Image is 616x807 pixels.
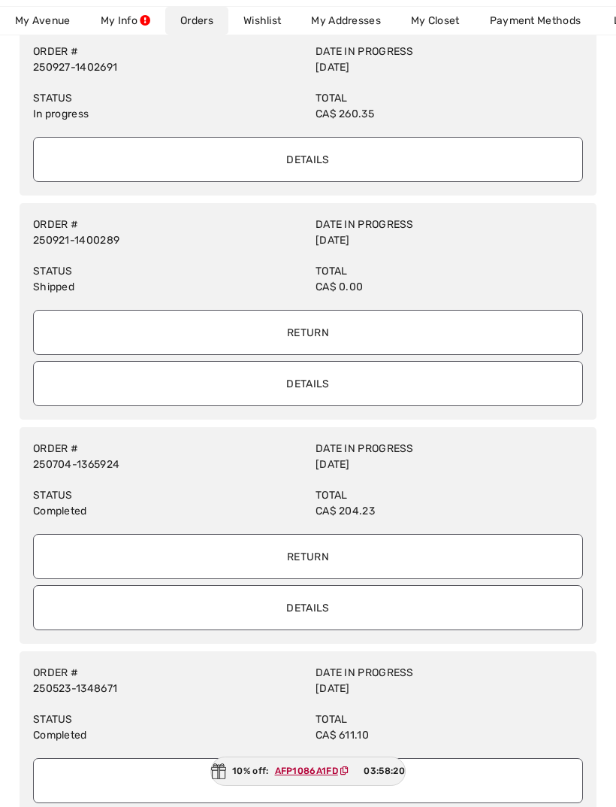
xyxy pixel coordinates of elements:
label: Total [316,263,583,279]
div: Completed [26,480,308,526]
label: Date in Progress [316,441,583,457]
input: Return [33,534,583,579]
div: CA$ 611.10 [308,704,590,751]
ins: AFP1086A1FD [275,766,338,776]
a: 250921-1400289 [33,234,119,247]
label: Order # [33,441,300,457]
div: CA$ 260.35 [308,83,590,129]
label: Order # [33,44,300,59]
label: Total [316,711,583,727]
span: My Avenue [15,13,71,29]
div: CA$ 204.23 [308,480,590,526]
a: Payment Methods [475,7,596,35]
a: My Info [86,7,165,35]
label: Total [316,90,583,106]
div: Shipped [26,256,308,302]
div: CA$ 0.00 [308,256,590,302]
label: Status [33,487,300,503]
span: 03:58:20 [364,764,404,778]
a: 250523-1348671 [33,682,117,695]
label: Order # [33,665,300,681]
a: My Addresses [296,7,396,35]
label: Status [33,263,300,279]
div: In progress [26,83,308,129]
div: [DATE] [308,209,590,256]
a: 250704-1365924 [33,458,119,471]
input: Details [33,585,583,630]
label: Date in Progress [316,44,583,59]
label: Date in Progress [316,217,583,232]
label: Status [33,90,300,106]
input: Return [33,310,583,355]
a: My Closet [396,7,475,35]
div: 10% off: [210,757,406,786]
label: Order # [33,217,300,232]
label: Total [316,487,583,503]
div: [DATE] [308,36,590,83]
div: [DATE] [308,657,590,704]
div: [DATE] [308,433,590,480]
a: 250927-1402691 [33,61,117,74]
label: Date in Progress [316,665,583,681]
input: Details [33,137,583,182]
div: Completed [26,704,308,751]
input: Details [33,361,583,406]
a: Wishlist [228,7,296,35]
input: Return [33,758,583,803]
img: Gift.svg [211,763,226,779]
a: Orders [165,7,228,35]
label: Status [33,711,300,727]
